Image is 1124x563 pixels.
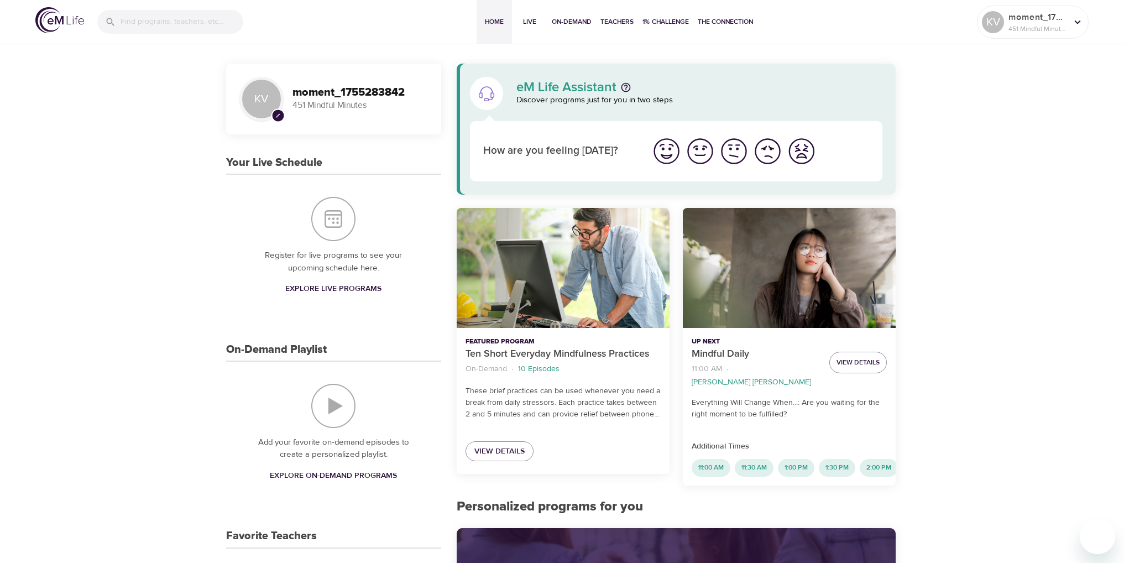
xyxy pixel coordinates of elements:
p: Register for live programs to see your upcoming schedule here. [248,249,419,274]
div: 2:00 PM [860,459,898,477]
span: Live [516,16,543,28]
p: Add your favorite on-demand episodes to create a personalized playlist. [248,436,419,461]
p: Additional Times [692,441,887,452]
p: Featured Program [466,337,661,347]
span: 11:00 AM [692,463,730,472]
p: 11:00 AM [692,363,722,375]
img: bad [752,136,783,166]
span: 11:30 AM [735,463,773,472]
span: 2:00 PM [860,463,898,472]
input: Find programs, teachers, etc... [121,10,243,34]
span: 1:30 PM [819,463,855,472]
img: good [685,136,715,166]
a: View Details [466,441,534,462]
button: View Details [829,352,887,373]
p: Ten Short Everyday Mindfulness Practices [466,347,661,362]
h3: Your Live Schedule [226,157,322,169]
p: Discover programs just for you in two steps [516,94,883,107]
img: eM Life Assistant [478,85,495,102]
h3: moment_1755283842 [292,86,428,99]
h3: On-Demand Playlist [226,343,327,356]
p: Mindful Daily [692,347,820,362]
p: These brief practices can be used whenever you need a break from daily stressors. Each practice t... [466,385,661,420]
div: KV [982,11,1004,33]
span: View Details [474,445,525,458]
li: · [726,362,729,377]
span: Teachers [600,16,634,28]
nav: breadcrumb [692,362,820,388]
div: 11:30 AM [735,459,773,477]
a: Explore On-Demand Programs [265,466,401,486]
h2: Personalized programs for you [457,499,896,515]
div: KV [239,77,284,121]
img: logo [35,7,84,33]
iframe: Button to launch messaging window [1080,519,1115,554]
li: · [511,362,514,377]
span: On-Demand [552,16,592,28]
a: Explore Live Programs [281,279,386,299]
p: eM Life Assistant [516,81,616,94]
button: I'm feeling bad [751,134,785,168]
img: ok [719,136,749,166]
span: 1% Challenge [642,16,689,28]
span: The Connection [698,16,753,28]
h3: Favorite Teachers [226,530,317,543]
p: On-Demand [466,363,507,375]
span: Explore On-Demand Programs [270,469,397,483]
div: 11:00 AM [692,459,730,477]
span: Explore Live Programs [285,282,381,296]
button: I'm feeling great [650,134,683,168]
nav: breadcrumb [466,362,661,377]
button: I'm feeling worst [785,134,818,168]
button: Mindful Daily [683,208,896,328]
span: Home [481,16,508,28]
button: I'm feeling ok [717,134,751,168]
img: On-Demand Playlist [311,384,356,428]
p: Everything Will Change When...: Are you waiting for the right moment to be fulfilled? [692,397,887,420]
span: View Details [837,357,880,368]
img: worst [786,136,817,166]
img: Your Live Schedule [311,197,356,241]
div: 1:30 PM [819,459,855,477]
p: moment_1755283842 [1008,11,1067,24]
p: Up Next [692,337,820,347]
span: 1:00 PM [778,463,814,472]
button: Ten Short Everyday Mindfulness Practices [457,208,670,328]
div: 1:00 PM [778,459,814,477]
p: 10 Episodes [518,363,560,375]
p: 451 Mindful Minutes [1008,24,1067,34]
p: 451 Mindful Minutes [292,99,428,112]
p: How are you feeling [DATE]? [483,143,636,159]
button: I'm feeling good [683,134,717,168]
p: [PERSON_NAME] [PERSON_NAME] [692,377,811,388]
img: great [651,136,682,166]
